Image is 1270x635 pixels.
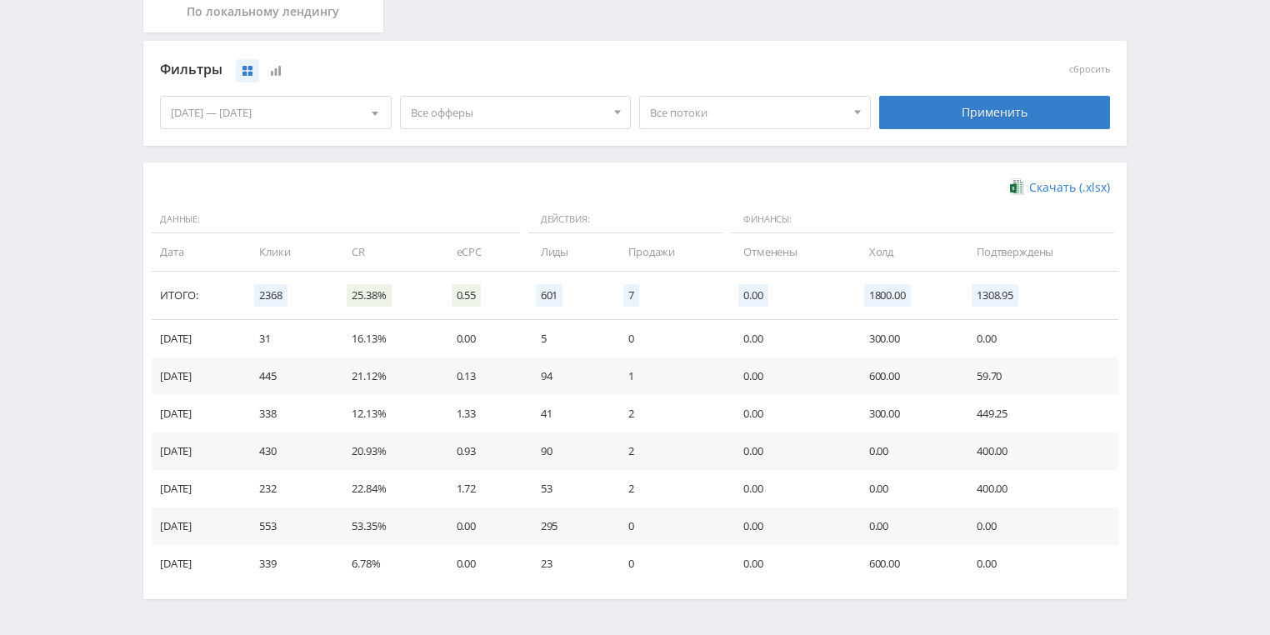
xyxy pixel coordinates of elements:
[524,545,612,582] td: 23
[879,96,1111,129] div: Применить
[612,320,727,357] td: 0
[960,395,1118,432] td: 449.25
[440,233,524,271] td: eCPC
[242,432,335,470] td: 430
[852,507,960,545] td: 0.00
[852,395,960,432] td: 300.00
[335,545,439,582] td: 6.78%
[960,507,1118,545] td: 0.00
[524,395,612,432] td: 41
[612,470,727,507] td: 2
[731,206,1114,234] span: Финансы:
[524,507,612,545] td: 295
[524,357,612,395] td: 94
[440,320,524,357] td: 0.00
[612,357,727,395] td: 1
[727,470,852,507] td: 0.00
[152,206,520,234] span: Данные:
[411,97,606,128] span: Все офферы
[335,233,439,271] td: CR
[852,432,960,470] td: 0.00
[960,470,1118,507] td: 400.00
[727,357,852,395] td: 0.00
[242,357,335,395] td: 445
[152,470,242,507] td: [DATE]
[612,507,727,545] td: 0
[1010,179,1110,196] a: Скачать (.xlsx)
[650,97,845,128] span: Все потоки
[152,320,242,357] td: [DATE]
[440,507,524,545] td: 0.00
[152,357,242,395] td: [DATE]
[612,395,727,432] td: 2
[972,284,1018,307] span: 1308.95
[452,284,481,307] span: 0.55
[852,545,960,582] td: 600.00
[440,357,524,395] td: 0.13
[152,545,242,582] td: [DATE]
[852,320,960,357] td: 300.00
[440,395,524,432] td: 1.33
[727,507,852,545] td: 0.00
[852,470,960,507] td: 0.00
[242,470,335,507] td: 232
[335,507,439,545] td: 53.35%
[440,432,524,470] td: 0.93
[852,357,960,395] td: 600.00
[727,432,852,470] td: 0.00
[335,320,439,357] td: 16.13%
[242,233,335,271] td: Клики
[612,545,727,582] td: 0
[161,97,391,128] div: [DATE] — [DATE]
[335,395,439,432] td: 12.13%
[960,320,1118,357] td: 0.00
[335,432,439,470] td: 20.93%
[152,507,242,545] td: [DATE]
[1010,178,1024,195] img: xlsx
[335,357,439,395] td: 21.12%
[524,320,612,357] td: 5
[852,233,960,271] td: Холд
[254,284,287,307] span: 2368
[242,545,335,582] td: 339
[864,284,911,307] span: 1800.00
[152,272,242,320] td: Итого:
[727,233,852,271] td: Отменены
[524,432,612,470] td: 90
[536,284,563,307] span: 601
[623,284,639,307] span: 7
[960,432,1118,470] td: 400.00
[335,470,439,507] td: 22.84%
[440,470,524,507] td: 1.72
[612,233,727,271] td: Продажи
[440,545,524,582] td: 0.00
[524,233,612,271] td: Лиды
[960,357,1118,395] td: 59.70
[152,432,242,470] td: [DATE]
[727,395,852,432] td: 0.00
[528,206,722,234] span: Действия:
[960,233,1118,271] td: Подтверждены
[347,284,391,307] span: 25.38%
[727,545,852,582] td: 0.00
[727,320,852,357] td: 0.00
[738,284,767,307] span: 0.00
[242,320,335,357] td: 31
[242,507,335,545] td: 553
[1029,181,1110,194] span: Скачать (.xlsx)
[152,395,242,432] td: [DATE]
[960,545,1118,582] td: 0.00
[152,233,242,271] td: Дата
[160,57,871,82] div: Фильтры
[612,432,727,470] td: 2
[1069,64,1110,75] button: сбросить
[242,395,335,432] td: 338
[524,470,612,507] td: 53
